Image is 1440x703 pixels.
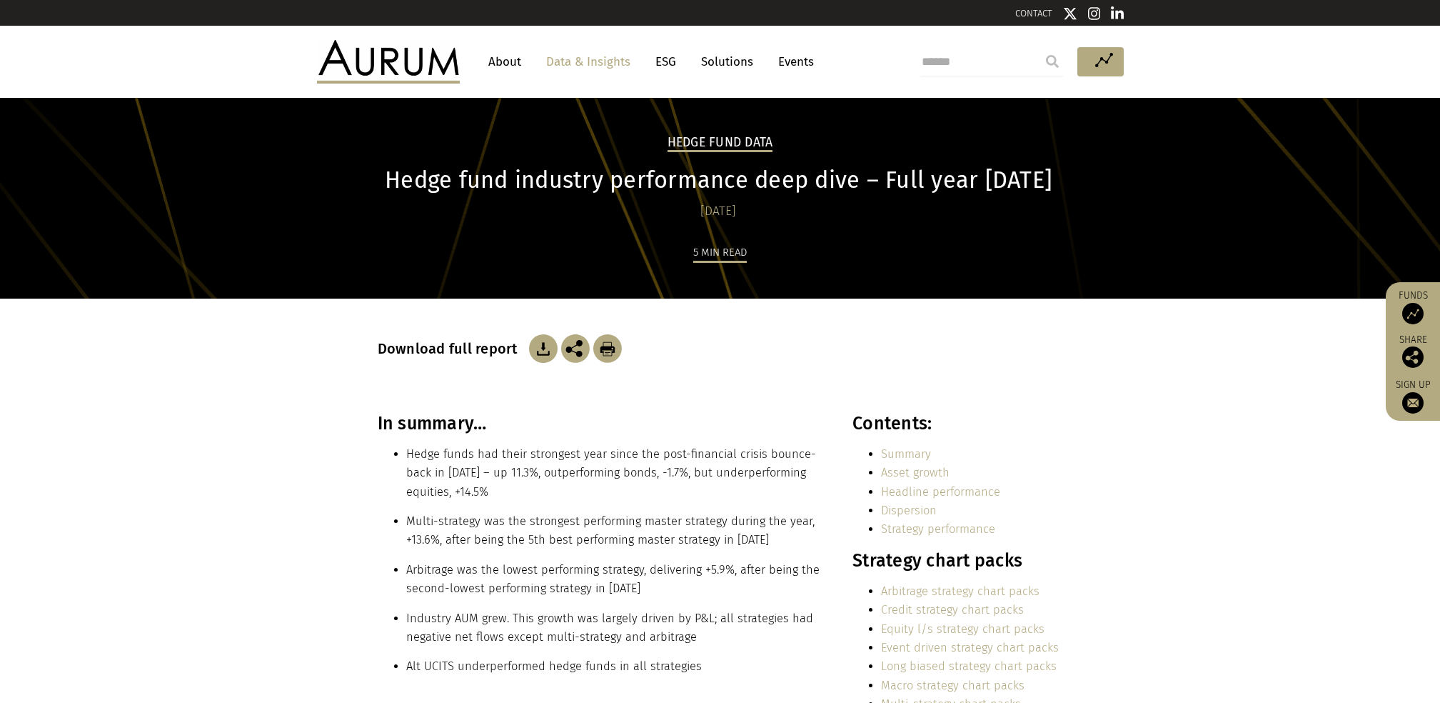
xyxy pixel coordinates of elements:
img: Share this post [561,334,590,363]
img: Linkedin icon [1111,6,1124,21]
img: Download Article [593,334,622,363]
a: Macro strategy chart packs [881,679,1024,692]
li: Arbitrage was the lowest performing strategy, delivering +5.9%, after being the second-lowest per... [406,561,822,599]
img: Access Funds [1402,303,1424,324]
h3: Download full report [378,340,525,357]
a: Credit strategy chart packs [881,603,1024,617]
a: Data & Insights [539,49,638,75]
a: Solutions [694,49,760,75]
li: Multi-strategy was the strongest performing master strategy during the year, +13.6%, after being ... [406,512,822,550]
a: Funds [1393,289,1433,324]
li: Hedge funds had their strongest year since the post-financial crisis bounce-back in [DATE] – up 1... [406,445,822,502]
a: Dispersion [881,504,937,517]
a: Sign up [1393,379,1433,414]
img: Instagram icon [1088,6,1101,21]
input: Submit [1038,47,1067,76]
a: Arbitrage strategy chart packs [881,584,1039,598]
div: 5 min read [693,244,747,263]
a: Events [771,49,814,75]
a: Long biased strategy chart packs [881,659,1057,673]
a: Summary [881,447,931,461]
img: Twitter icon [1063,6,1077,21]
a: ESG [648,49,683,75]
a: Headline performance [881,485,1000,499]
img: Share this post [1402,346,1424,368]
h3: Contents: [852,413,1059,434]
li: Alt UCITS underperformed hedge funds in all strategies [406,657,822,676]
img: Aurum [317,40,460,83]
div: Share [1393,335,1433,368]
h3: Strategy chart packs [852,550,1059,572]
a: Equity l/s strategy chart packs [881,622,1044,636]
h1: Hedge fund industry performance deep dive – Full year [DATE] [378,166,1059,194]
h2: Hedge Fund Data [668,135,773,152]
h3: In summary… [378,413,822,434]
a: CONTACT [1015,8,1052,19]
div: [DATE] [378,201,1059,221]
a: About [481,49,528,75]
li: Industry AUM grew. This growth was largely driven by P&L; all strategies had negative net flows e... [406,609,822,647]
a: Event driven strategy chart packs [881,641,1059,654]
img: Download Article [529,334,558,363]
img: Sign up to our newsletter [1402,392,1424,414]
a: Asset growth [881,466,950,479]
a: Strategy performance [881,522,995,536]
